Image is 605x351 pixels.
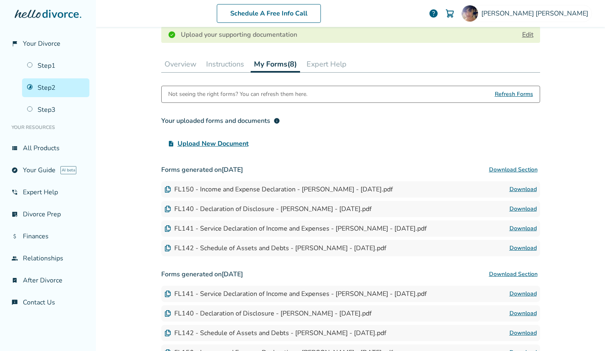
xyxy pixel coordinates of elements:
[165,224,427,233] div: FL141 - Service Declaration of Income and Expenses - [PERSON_NAME] - [DATE].pdf
[7,249,89,268] a: groupRelationships
[564,312,605,351] iframe: Chat Widget
[7,293,89,312] a: chat_infoContact Us
[495,86,533,102] span: Refresh Forms
[509,309,537,318] a: Download
[487,162,540,178] button: Download Section
[161,56,200,72] button: Overview
[178,139,249,149] span: Upload New Document
[217,4,321,23] a: Schedule A Free Info Call
[165,185,393,194] div: FL150 - Income and Expense Declaration - [PERSON_NAME] - [DATE].pdf
[165,309,371,318] div: FL140 - Declaration of Disclosure - [PERSON_NAME] - [DATE].pdf
[22,78,89,97] a: Step2
[522,30,534,39] a: Edit
[11,255,18,262] span: group
[445,9,455,18] img: Cart
[11,233,18,240] span: attach_money
[165,206,171,212] img: Document
[462,5,478,22] img: Christine Rath
[165,310,171,317] img: Document
[487,266,540,282] button: Download Section
[7,34,89,53] a: flag_2Your Divorce
[481,9,592,18] span: [PERSON_NAME] [PERSON_NAME]
[7,119,89,136] li: Your Resources
[11,211,18,218] span: list_alt_check
[11,189,18,195] span: phone_in_talk
[7,161,89,180] a: exploreYour GuideAI beta
[168,140,174,147] span: upload_file
[11,167,18,173] span: explore
[7,139,89,158] a: view_listAll Products
[11,299,18,306] span: chat_info
[165,329,386,338] div: FL142 - Schedule of Assets and Debts - [PERSON_NAME] - [DATE].pdf
[161,116,280,126] div: Your uploaded forms and documents
[11,145,18,151] span: view_list
[23,39,60,48] span: Your Divorce
[165,330,171,336] img: Document
[165,204,371,213] div: FL140 - Declaration of Disclosure - [PERSON_NAME] - [DATE].pdf
[429,9,438,18] a: help
[165,244,386,253] div: FL142 - Schedule of Assets and Debts - [PERSON_NAME] - [DATE].pdf
[11,277,18,284] span: bookmark_check
[168,86,307,102] div: Not seeing the right forms? You can refresh them here.
[303,56,350,72] button: Expert Help
[203,56,247,72] button: Instructions
[165,245,171,251] img: Document
[168,31,176,39] img: Completed
[7,271,89,290] a: bookmark_checkAfter Divorce
[7,183,89,202] a: phone_in_talkExpert Help
[509,328,537,338] a: Download
[161,266,540,282] h3: Forms generated on [DATE]
[161,162,540,178] h3: Forms generated on [DATE]
[22,56,89,75] a: Step1
[509,204,537,214] a: Download
[509,289,537,299] a: Download
[509,184,537,194] a: Download
[165,289,427,298] div: FL141 - Service Declaration of Income and Expenses - [PERSON_NAME] - [DATE].pdf
[509,243,537,253] a: Download
[165,186,171,193] img: Document
[251,56,300,73] button: My Forms(8)
[7,227,89,246] a: attach_moneyFinances
[11,40,18,47] span: flag_2
[181,30,297,40] h4: Upload your supporting documentation
[60,166,76,174] span: AI beta
[274,118,280,124] span: info
[509,224,537,233] a: Download
[165,225,171,232] img: Document
[165,291,171,297] img: Document
[22,100,89,119] a: Step3
[7,205,89,224] a: list_alt_checkDivorce Prep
